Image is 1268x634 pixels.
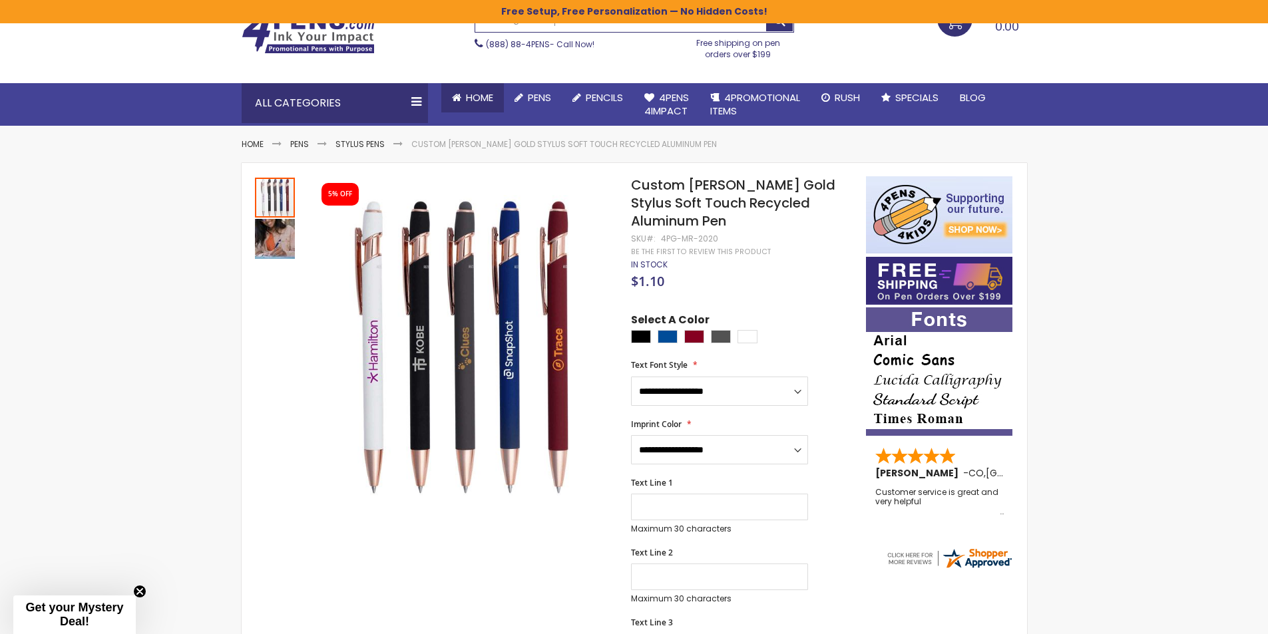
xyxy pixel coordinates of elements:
div: Custom Lexi Rose Gold Stylus Soft Touch Recycled Aluminum Pen [255,218,295,259]
img: Custom Lexi Rose Gold Stylus Soft Touch Recycled Aluminum Pen [310,196,614,500]
span: Get your Mystery Deal! [25,601,123,628]
a: Pens [290,138,309,150]
div: Custom Lexi Rose Gold Stylus Soft Touch Recycled Aluminum Pen [255,176,296,218]
img: font-personalization-examples [866,307,1012,436]
a: 4pens.com certificate URL [885,561,1013,573]
li: Custom [PERSON_NAME] Gold Stylus Soft Touch Recycled Aluminum Pen [411,139,717,150]
span: Select A Color [631,313,710,331]
span: Text Line 1 [631,477,673,488]
span: In stock [631,259,668,270]
span: Text Line 2 [631,547,673,558]
span: Pens [528,90,551,104]
img: 4pens.com widget logo [885,546,1013,570]
span: 4PROMOTIONAL ITEMS [710,90,800,118]
a: Rush [811,83,871,112]
p: Maximum 30 characters [631,524,808,534]
span: Rush [835,90,860,104]
div: Gunmetal [711,330,731,343]
div: Availability [631,259,668,270]
span: - , [963,466,1084,480]
iframe: Google Customer Reviews [1158,598,1268,634]
span: $1.10 [631,272,664,290]
span: Text Font Style [631,359,688,371]
a: 4Pens4impact [634,83,700,126]
span: [PERSON_NAME] [875,466,963,480]
strong: SKU [631,233,656,244]
a: (888) 88-4PENS [486,39,550,50]
span: Blog [960,90,986,104]
a: Pens [504,83,562,112]
div: Customer service is great and very helpful [875,488,1004,516]
div: Burgundy [684,330,704,343]
a: Stylus Pens [335,138,385,150]
a: Home [242,138,264,150]
div: 5% OFF [328,190,352,199]
div: All Categories [242,83,428,123]
div: 4PG-MR-2020 [661,234,718,244]
div: Dark Blue [658,330,678,343]
a: Home [441,83,504,112]
img: 4pens 4 kids [866,176,1012,253]
div: Get your Mystery Deal!Close teaser [13,595,136,634]
span: 4Pens 4impact [644,90,689,118]
button: Close teaser [133,585,146,598]
span: Imprint Color [631,418,682,430]
a: Pencils [562,83,634,112]
span: [GEOGRAPHIC_DATA] [986,466,1084,480]
a: 4PROMOTIONALITEMS [700,83,811,126]
img: Free shipping on orders over $199 [866,257,1012,305]
span: Home [466,90,493,104]
span: - Call Now! [486,39,594,50]
span: 0.00 [995,18,1019,35]
div: Free shipping on pen orders over $199 [682,33,794,59]
span: Custom [PERSON_NAME] Gold Stylus Soft Touch Recycled Aluminum Pen [631,176,835,230]
span: CO [968,466,984,480]
span: Pencils [586,90,623,104]
div: White [738,330,757,343]
img: Custom Lexi Rose Gold Stylus Soft Touch Recycled Aluminum Pen [255,219,295,259]
p: Maximum 30 characters [631,593,808,604]
img: 4Pens Custom Pens and Promotional Products [242,11,375,54]
span: Specials [895,90,939,104]
a: Specials [871,83,949,112]
a: Be the first to review this product [631,247,771,257]
a: Blog [949,83,996,112]
span: Text Line 3 [631,617,673,628]
div: Black [631,330,651,343]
